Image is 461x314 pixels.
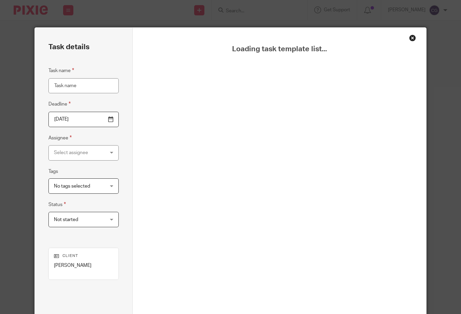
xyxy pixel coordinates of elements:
label: Assignee [48,134,72,142]
span: Loading task template list... [150,45,409,54]
p: Client [54,253,113,259]
p: [PERSON_NAME] [54,262,113,269]
input: Task name [48,78,119,94]
label: Status [48,201,66,208]
div: Close this dialog window [409,35,416,41]
h2: Task details [48,41,89,53]
span: Not started [54,217,78,222]
input: Pick a date [48,112,119,127]
span: No tags selected [54,184,90,189]
label: Tags [48,168,58,175]
label: Task name [48,67,74,74]
div: Select assignee [54,146,105,160]
label: Deadline [48,100,71,108]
